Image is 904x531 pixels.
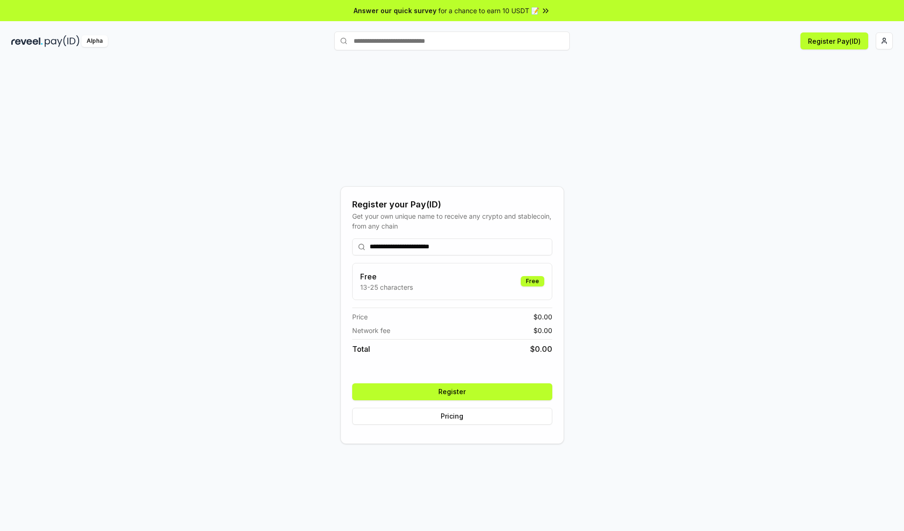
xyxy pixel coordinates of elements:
[354,6,436,16] span: Answer our quick survey
[11,35,43,47] img: reveel_dark
[360,271,413,282] h3: Free
[352,383,552,400] button: Register
[352,211,552,231] div: Get your own unique name to receive any crypto and stablecoin, from any chain
[533,325,552,335] span: $ 0.00
[352,312,368,322] span: Price
[521,276,544,286] div: Free
[352,325,390,335] span: Network fee
[438,6,539,16] span: for a chance to earn 10 USDT 📝
[45,35,80,47] img: pay_id
[533,312,552,322] span: $ 0.00
[352,198,552,211] div: Register your Pay(ID)
[800,32,868,49] button: Register Pay(ID)
[352,408,552,425] button: Pricing
[360,282,413,292] p: 13-25 characters
[81,35,108,47] div: Alpha
[530,343,552,355] span: $ 0.00
[352,343,370,355] span: Total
